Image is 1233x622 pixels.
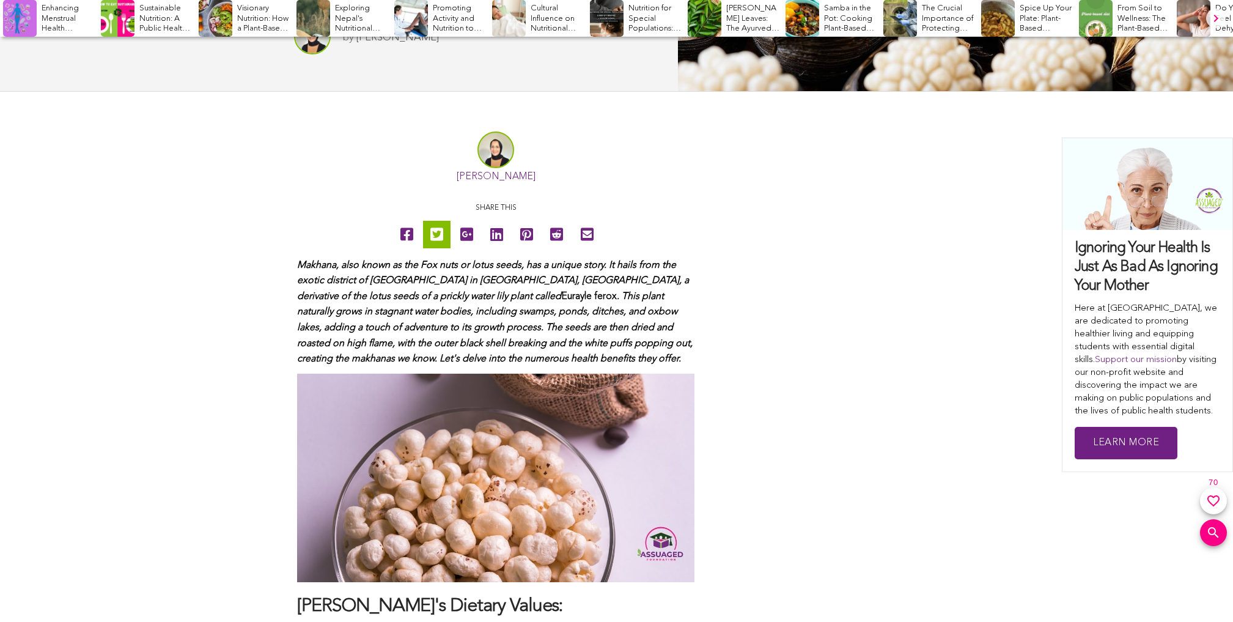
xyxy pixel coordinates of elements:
[356,32,439,43] a: [PERSON_NAME]
[1075,427,1177,459] a: Learn More
[1172,563,1233,622] iframe: Chat Widget
[343,32,354,43] span: by
[297,374,694,582] img: nutritional-enigmas-of-makhana-Sep-16-2024-02-03-32-3923-AM
[297,258,694,368] p: Eurayle ferox
[457,172,536,182] a: [PERSON_NAME]
[297,202,694,214] p: Share this
[297,594,694,618] h3: [PERSON_NAME]'s Dietary Values:
[297,261,689,302] span: Makhana, also known as the Fox nuts or lotus seeds, has a unique story. It hails from the exotic ...
[297,292,693,364] span: . This plant naturally grows in stagnant water bodies, including swamps, ponds, ditches, and oxbo...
